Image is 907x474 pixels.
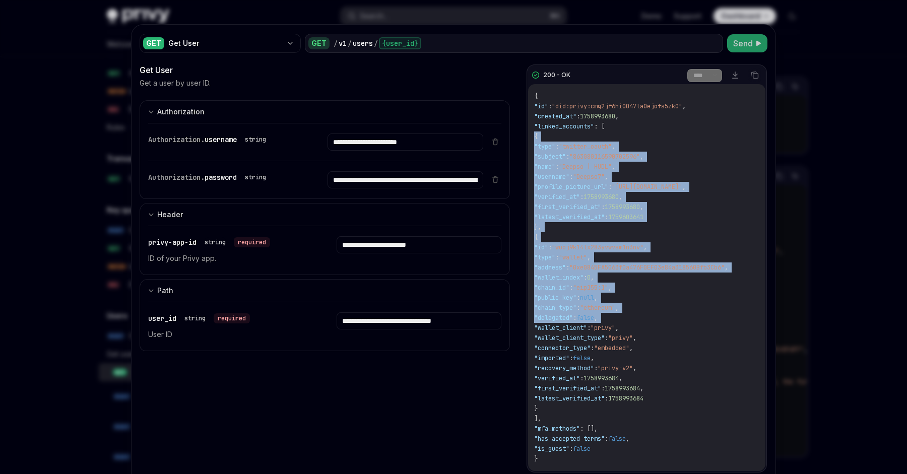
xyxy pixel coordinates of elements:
[555,253,559,261] span: :
[534,344,591,352] span: "connector_type"
[534,374,580,382] span: "verified_at"
[534,132,538,141] span: {
[534,294,576,302] span: "public_key"
[608,213,643,221] span: 1759603641
[543,71,570,79] div: 200 - OK
[605,213,608,221] span: :
[608,334,633,342] span: "privy"
[374,38,378,48] div: /
[591,274,594,282] span: ,
[140,203,510,226] button: Expand input section
[591,344,594,352] span: :
[205,135,237,144] span: username
[576,112,580,120] span: :
[605,394,608,402] span: :
[148,171,270,183] div: Authorization.password
[727,34,767,52] button: Send
[612,183,682,191] span: "[URL][DOMAIN_NAME]"
[687,69,722,82] select: Select response section
[148,238,197,247] span: privy-app-id
[534,203,601,211] span: "first_verified_at"
[594,364,598,372] span: :
[140,64,510,76] div: Get User
[148,314,176,323] span: user_id
[566,263,569,272] span: :
[576,314,594,322] span: false
[148,328,312,341] p: User ID
[608,435,626,443] span: false
[584,193,619,201] span: 1758993680
[728,68,742,82] a: Download response file
[580,374,584,382] span: :
[587,324,591,332] span: :
[148,135,205,144] span: Authorization.
[534,92,538,100] span: {
[140,279,510,302] button: Expand input section
[328,133,483,151] input: Enter username
[569,173,573,181] span: :
[534,415,541,423] span: ],
[534,263,566,272] span: "address"
[587,274,591,282] span: 0
[569,354,573,362] span: :
[534,394,605,402] span: "latest_verified_at"
[534,253,555,261] span: "type"
[534,112,576,120] span: "created_at"
[148,236,270,248] div: privy-app-id
[205,173,237,182] span: password
[534,213,605,221] span: "latest_verified_at"
[594,122,605,130] span: : [
[587,253,591,261] span: ,
[534,153,566,161] span: "subject"
[157,209,183,221] div: Header
[157,106,205,118] div: Authorization
[594,344,629,352] span: "embedded"
[534,304,576,312] span: "chain_type"
[534,384,601,392] span: "first_verified_at"
[598,364,633,372] span: "privy-v2"
[580,304,615,312] span: "ethereum"
[594,294,598,302] span: ,
[555,163,559,171] span: :
[534,102,548,110] span: "id"
[534,334,605,342] span: "wallet_client_type"
[569,445,573,453] span: :
[580,425,598,433] span: : [],
[534,183,608,191] span: "profile_picture_url"
[148,252,312,264] p: ID of your Privy app.
[615,112,619,120] span: ,
[337,236,501,253] input: Enter privy-app-id
[619,374,622,382] span: ,
[534,354,569,362] span: "imported"
[489,175,501,183] button: Delete item
[569,263,725,272] span: "0xe0845FA5063f0a476F0EF03e84a318560Bfb3Cb6"
[573,314,576,322] span: :
[534,455,538,463] span: }
[594,314,598,322] span: ,
[534,223,541,231] span: },
[612,163,615,171] span: ,
[234,237,270,247] div: required
[528,84,765,471] div: Response content
[353,38,373,48] div: users
[168,38,282,48] div: Get User
[748,69,761,82] button: Copy the contents from the code block
[534,143,555,151] span: "type"
[573,445,591,453] span: false
[615,324,619,332] span: ,
[140,100,510,123] button: Expand input section
[534,425,580,433] span: "mfa_methods"
[573,284,608,292] span: "eip155:1"
[576,304,580,312] span: :
[580,193,584,201] span: :
[573,354,591,362] span: false
[591,354,594,362] span: ,
[640,384,643,392] span: ,
[573,173,605,181] span: "Deepso7"
[534,404,538,413] span: }
[584,374,619,382] span: 1758993684
[640,203,643,211] span: ,
[548,102,552,110] span: :
[559,143,612,151] span: "twitter_oauth"
[608,394,643,402] span: 1758993684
